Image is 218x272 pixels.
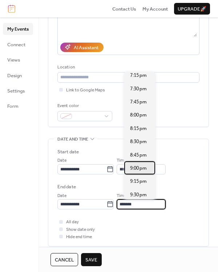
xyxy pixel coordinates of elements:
span: Save [85,256,97,264]
button: AI Assistant [60,43,104,52]
button: Cancel [51,253,78,266]
a: Settings [3,85,33,96]
a: Contact Us [112,5,136,12]
img: logo [8,5,15,13]
span: Time [117,157,126,164]
span: 9:15 pm [130,178,147,185]
span: Upgrade 🚀 [178,5,206,13]
div: End date [57,183,76,190]
span: My Account [142,5,168,13]
span: Date [57,157,66,164]
a: Design [3,70,33,81]
span: 8:30 pm [130,138,147,145]
span: 8:00 pm [130,111,147,119]
span: 8:45 pm [130,151,147,159]
a: Views [3,54,33,66]
span: Time [117,192,126,200]
span: Design [7,72,22,79]
span: My Events [7,25,29,33]
a: Form [3,100,33,112]
span: Date and time [57,136,88,143]
a: My Account [142,5,168,12]
span: All day [66,218,79,226]
span: Cancel [55,256,74,264]
a: My Events [3,23,33,35]
span: 7:30 pm [130,85,147,92]
span: Contact Us [112,5,136,13]
span: Hide end time [66,233,92,241]
span: 9:30 pm [130,191,147,198]
span: 7:45 pm [130,98,147,106]
span: Views [7,56,20,64]
div: AI Assistant [74,44,98,51]
button: Save [81,253,102,266]
span: 7:15 pm [130,72,147,79]
span: 8:15 pm [130,125,147,132]
a: Connect [3,39,33,50]
div: Event color [57,102,111,110]
div: Location [57,64,198,71]
span: Settings [7,87,25,95]
span: Show date only [66,226,95,233]
span: Link to Google Maps [66,87,105,94]
span: Form [7,103,19,110]
button: Upgrade🚀 [174,3,210,15]
span: Date [57,192,66,200]
span: 9:00 pm [130,165,147,172]
span: Connect [7,41,25,48]
div: Start date [57,148,79,155]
